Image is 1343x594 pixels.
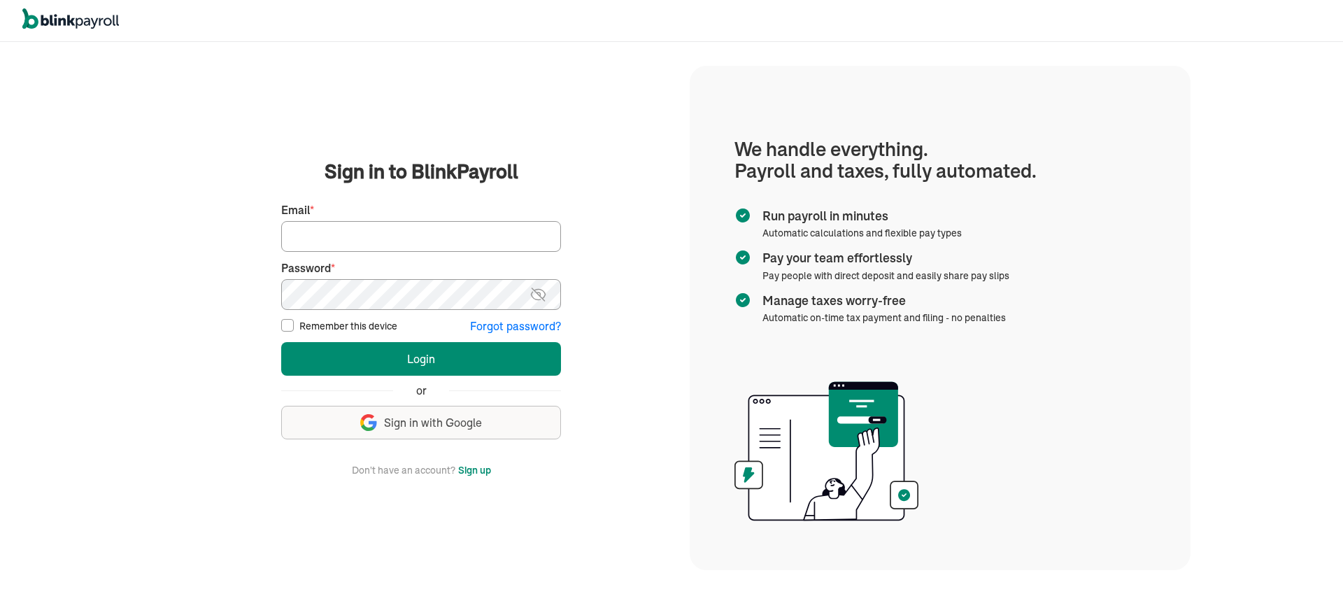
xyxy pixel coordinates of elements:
h1: We handle everything. Payroll and taxes, fully automated. [734,139,1146,182]
label: Email [281,202,561,218]
img: checkmark [734,249,751,266]
span: Pay your team effortlessly [762,249,1004,267]
label: Remember this device [299,319,397,333]
span: Run payroll in minutes [762,207,956,225]
img: logo [22,8,119,29]
span: Automatic on-time tax payment and filing - no penalties [762,311,1006,324]
span: Pay people with direct deposit and easily share pay slips [762,269,1009,282]
button: Forgot password? [470,318,561,334]
button: Sign in with Google [281,406,561,439]
span: or [416,383,427,399]
button: Login [281,342,561,376]
img: illustration [734,377,918,525]
button: Sign up [458,462,491,479]
span: Manage taxes worry-free [762,292,1000,310]
span: Automatic calculations and flexible pay types [762,227,962,239]
span: Sign in with Google [384,415,482,431]
label: Password [281,260,561,276]
img: checkmark [734,207,751,224]
input: Your email address [281,221,561,252]
img: eye [530,286,547,303]
img: google [360,414,377,431]
img: checkmark [734,292,751,309]
span: Sign in to BlinkPayroll [325,157,518,185]
span: Don't have an account? [352,462,455,479]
